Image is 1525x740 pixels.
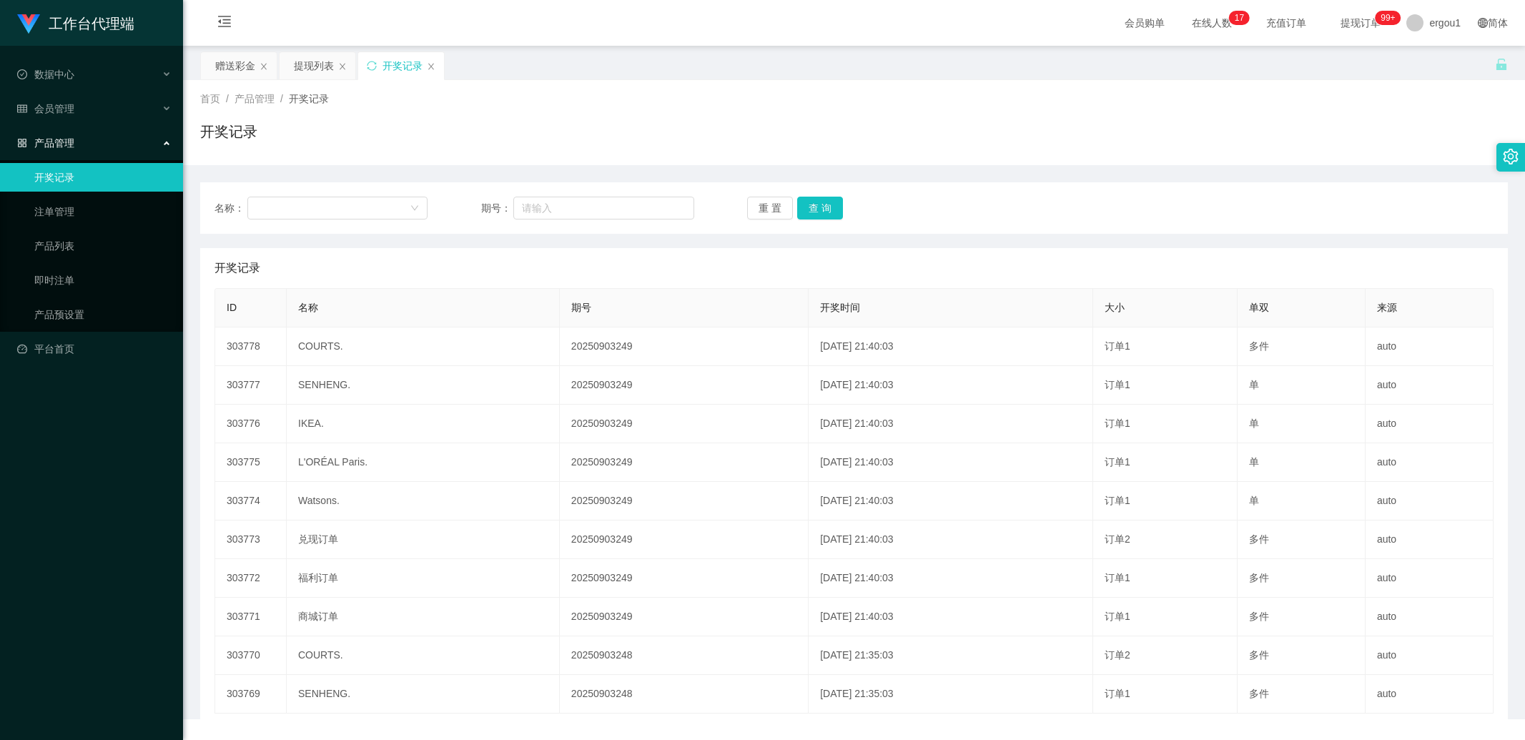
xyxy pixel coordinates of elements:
i: 图标: table [17,104,27,114]
td: [DATE] 21:35:03 [809,636,1093,675]
td: SENHENG. [287,675,560,714]
td: [DATE] 21:40:03 [809,366,1093,405]
td: SENHENG. [287,366,560,405]
span: 单 [1249,495,1259,506]
i: 图标: check-circle-o [17,69,27,79]
td: auto [1366,482,1494,521]
h1: 工作台代理端 [49,1,134,46]
span: 订单1 [1105,572,1130,583]
span: 单 [1249,456,1259,468]
td: [DATE] 21:40:03 [809,405,1093,443]
div: 提现列表 [294,52,334,79]
td: 303772 [215,559,287,598]
a: 开奖记录 [34,163,172,192]
span: 订单1 [1105,495,1130,506]
span: 多件 [1249,611,1269,622]
span: 会员管理 [17,103,74,114]
td: [DATE] 21:40:03 [809,327,1093,366]
span: 提现订单 [1333,18,1388,28]
i: 图标: close [338,62,347,71]
sup: 17 [1229,11,1250,25]
td: L'ORÉAL Paris. [287,443,560,482]
td: auto [1366,521,1494,559]
td: 商城订单 [287,598,560,636]
span: 在线人数 [1185,18,1239,28]
a: 即时注单 [34,266,172,295]
td: COURTS. [287,327,560,366]
td: auto [1366,327,1494,366]
td: 303773 [215,521,287,559]
a: 产品预设置 [34,300,172,329]
span: 开奖时间 [820,302,860,313]
h1: 开奖记录 [200,121,257,142]
td: auto [1366,405,1494,443]
td: 20250903249 [560,443,809,482]
span: 数据中心 [17,69,74,80]
i: 图标: down [410,204,419,214]
td: 303778 [215,327,287,366]
span: 订单2 [1105,649,1130,661]
span: 首页 [200,93,220,104]
td: [DATE] 21:35:03 [809,675,1093,714]
td: [DATE] 21:40:03 [809,482,1093,521]
td: IKEA. [287,405,560,443]
i: 图标: unlock [1495,58,1508,71]
td: auto [1366,636,1494,675]
span: 充值订单 [1259,18,1313,28]
td: 20250903249 [560,405,809,443]
input: 请输入 [513,197,694,219]
span: 订单1 [1105,456,1130,468]
td: [DATE] 21:40:03 [809,521,1093,559]
span: 开奖记录 [214,260,260,277]
span: 单 [1249,418,1259,429]
button: 查 询 [797,197,843,219]
td: auto [1366,598,1494,636]
span: 订单1 [1105,340,1130,352]
a: 产品列表 [34,232,172,260]
td: 303774 [215,482,287,521]
span: / [226,93,229,104]
td: 兑现订单 [287,521,560,559]
p: 7 [1239,11,1244,25]
td: 303769 [215,675,287,714]
span: 单 [1249,379,1259,390]
td: 20250903249 [560,327,809,366]
td: 福利订单 [287,559,560,598]
i: 图标: close [427,62,435,71]
td: auto [1366,366,1494,405]
div: 2021 [194,687,1514,702]
span: 多件 [1249,533,1269,545]
td: Watsons. [287,482,560,521]
span: 期号 [571,302,591,313]
td: 303777 [215,366,287,405]
span: 产品管理 [235,93,275,104]
span: / [280,93,283,104]
td: 20250903249 [560,598,809,636]
i: 图标: setting [1503,149,1519,164]
a: 工作台代理端 [17,17,134,29]
span: 订单1 [1105,379,1130,390]
span: 多件 [1249,688,1269,699]
i: 图标: sync [367,61,377,71]
i: 图标: close [260,62,268,71]
td: [DATE] 21:40:03 [809,598,1093,636]
td: 20250903248 [560,636,809,675]
td: 20250903248 [560,675,809,714]
td: 303776 [215,405,287,443]
div: 赠送彩金 [215,52,255,79]
td: auto [1366,443,1494,482]
span: 名称 [298,302,318,313]
td: 20250903249 [560,521,809,559]
td: [DATE] 21:40:03 [809,559,1093,598]
td: COURTS. [287,636,560,675]
sup: 1066 [1375,11,1401,25]
img: logo.9652507e.png [17,14,40,34]
td: 303771 [215,598,287,636]
span: 名称： [214,201,247,216]
i: 图标: appstore-o [17,138,27,148]
td: 20250903249 [560,482,809,521]
span: 开奖记录 [289,93,329,104]
td: [DATE] 21:40:03 [809,443,1093,482]
span: 多件 [1249,649,1269,661]
span: 来源 [1377,302,1397,313]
